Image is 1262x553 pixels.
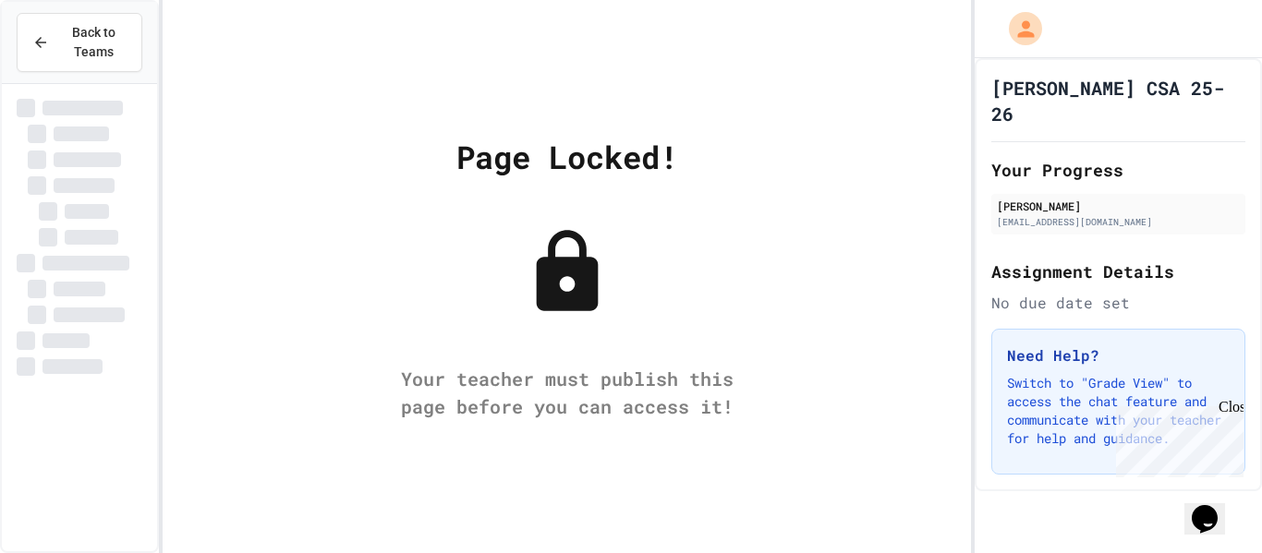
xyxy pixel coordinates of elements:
div: [PERSON_NAME] [997,198,1240,214]
h2: Assignment Details [991,258,1245,284]
h3: Need Help? [1007,344,1230,367]
div: Page Locked! [456,133,678,180]
span: Back to Teams [60,23,127,62]
iframe: chat widget [1184,479,1244,535]
div: [EMAIL_ADDRESS][DOMAIN_NAME] [997,215,1240,229]
button: Back to Teams [17,13,142,72]
p: Switch to "Grade View" to access the chat feature and communicate with your teacher for help and ... [1007,374,1230,448]
div: Chat with us now!Close [7,7,127,117]
div: Your teacher must publish this page before you can access it! [382,365,752,420]
iframe: chat widget [1109,399,1244,477]
div: No due date set [991,292,1245,314]
div: My Account [989,7,1047,50]
h1: [PERSON_NAME] CSA 25-26 [991,75,1245,126]
h2: Your Progress [991,157,1245,183]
